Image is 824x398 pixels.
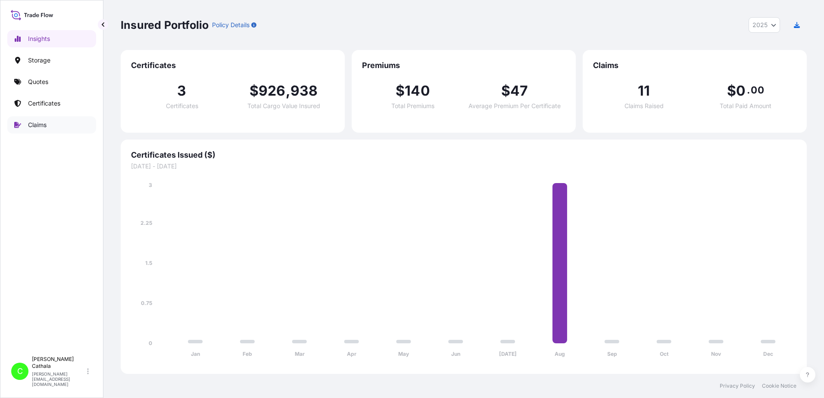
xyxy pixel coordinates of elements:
[141,300,152,306] tspan: 0.75
[290,84,318,98] span: 938
[638,84,650,98] span: 11
[751,87,764,93] span: 00
[405,84,430,98] span: 140
[131,162,796,171] span: [DATE] - [DATE]
[752,21,768,29] span: 2025
[499,351,517,357] tspan: [DATE]
[149,182,152,188] tspan: 3
[32,356,85,370] p: [PERSON_NAME] Cathala
[660,351,669,357] tspan: Oct
[749,17,780,33] button: Year Selector
[131,60,334,71] span: Certificates
[212,21,250,29] p: Policy Details
[32,371,85,387] p: [PERSON_NAME][EMAIL_ADDRESS][DOMAIN_NAME]
[7,73,96,90] a: Quotes
[166,103,198,109] span: Certificates
[711,351,721,357] tspan: Nov
[131,150,796,160] span: Certificates Issued ($)
[727,84,736,98] span: $
[468,103,561,109] span: Average Premium Per Certificate
[451,351,460,357] tspan: Jun
[28,56,50,65] p: Storage
[347,351,356,357] tspan: Apr
[250,84,259,98] span: $
[28,121,47,129] p: Claims
[624,103,664,109] span: Claims Raised
[177,84,186,98] span: 3
[295,351,305,357] tspan: Mar
[247,103,320,109] span: Total Cargo Value Insured
[7,30,96,47] a: Insights
[720,382,755,389] a: Privacy Policy
[28,99,60,108] p: Certificates
[17,367,23,376] span: C
[762,382,796,389] a: Cookie Notice
[145,260,152,266] tspan: 1.5
[121,18,209,32] p: Insured Portfolio
[593,60,796,71] span: Claims
[149,340,152,346] tspan: 0
[7,52,96,69] a: Storage
[362,60,565,71] span: Premiums
[736,84,746,98] span: 0
[501,84,510,98] span: $
[398,351,409,357] tspan: May
[555,351,565,357] tspan: Aug
[140,220,152,226] tspan: 2.25
[510,84,528,98] span: 47
[391,103,434,109] span: Total Premiums
[7,116,96,134] a: Claims
[259,84,286,98] span: 926
[7,95,96,112] a: Certificates
[28,34,50,43] p: Insights
[763,351,773,357] tspan: Dec
[243,351,252,357] tspan: Feb
[286,84,290,98] span: ,
[607,351,617,357] tspan: Sep
[396,84,405,98] span: $
[720,103,771,109] span: Total Paid Amount
[191,351,200,357] tspan: Jan
[747,87,750,93] span: .
[28,78,48,86] p: Quotes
